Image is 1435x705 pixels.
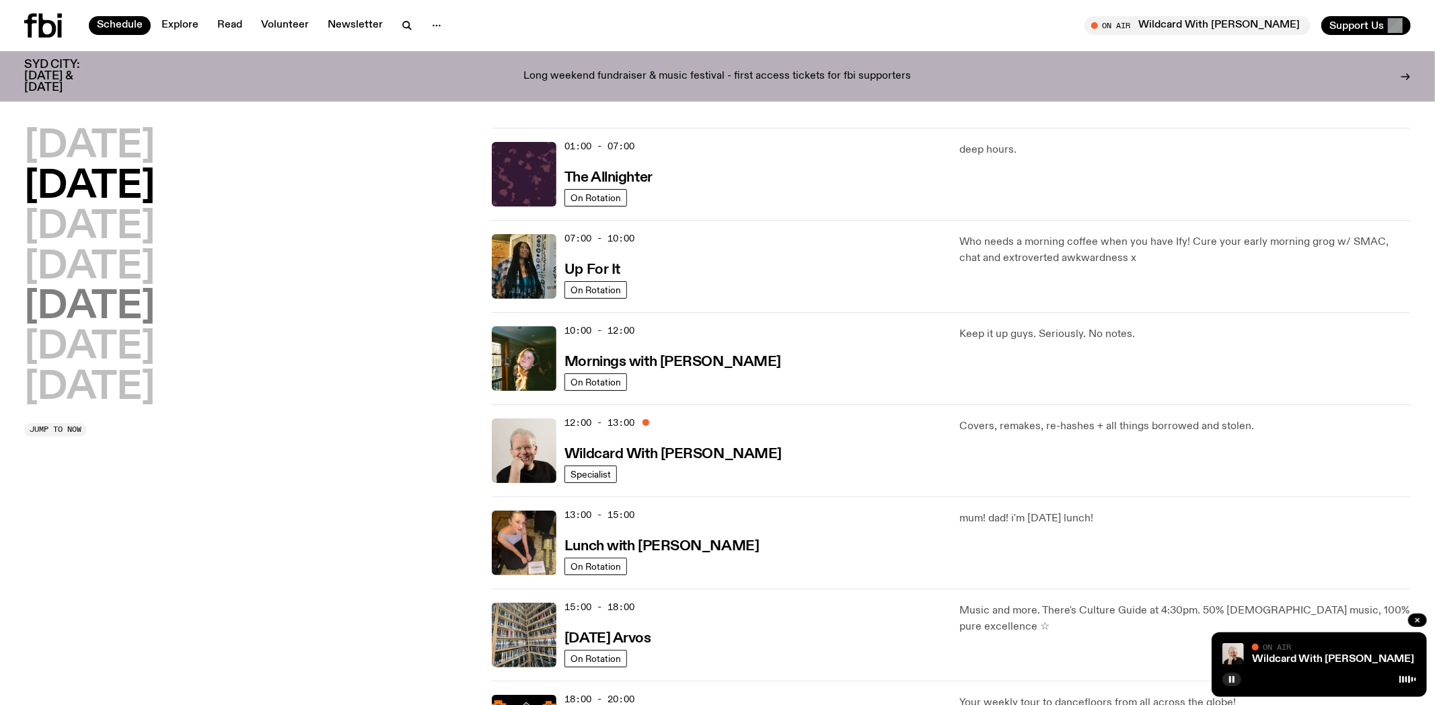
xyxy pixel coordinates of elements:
a: On Rotation [564,189,627,207]
span: On Rotation [571,561,621,571]
img: Ify - a Brown Skin girl with black braided twists, looking up to the side with her tongue stickin... [492,234,556,299]
a: [DATE] Arvos [564,629,651,646]
span: On Rotation [571,192,621,202]
p: Long weekend fundraiser & music festival - first access tickets for fbi supporters [524,71,912,83]
span: 01:00 - 07:00 [564,140,634,153]
a: Up For It [564,260,620,277]
h3: The Allnighter [564,171,653,185]
button: [DATE] [24,369,155,407]
span: 10:00 - 12:00 [564,324,634,337]
h3: Mornings with [PERSON_NAME] [564,355,781,369]
span: On Air [1263,642,1291,651]
span: Support Us [1329,20,1384,32]
a: The Allnighter [564,168,653,185]
button: [DATE] [24,249,155,287]
p: Covers, remakes, re-hashes + all things borrowed and stolen. [959,418,1411,435]
img: Stuart is smiling charmingly, wearing a black t-shirt against a stark white background. [1222,643,1244,665]
p: mum! dad! i'm [DATE] lunch! [959,511,1411,527]
a: Wildcard With [PERSON_NAME] [564,445,782,461]
a: Newsletter [320,16,391,35]
p: Music and more. There's Culture Guide at 4:30pm. 50% [DEMOGRAPHIC_DATA] music, 100% pure excellen... [959,603,1411,635]
a: Mornings with [PERSON_NAME] [564,352,781,369]
button: [DATE] [24,289,155,326]
button: [DATE] [24,168,155,206]
img: SLC lunch cover [492,511,556,575]
h3: Up For It [564,263,620,277]
button: On AirWildcard With [PERSON_NAME] [1084,16,1311,35]
h3: [DATE] Arvos [564,632,651,646]
span: 12:00 - 13:00 [564,416,634,429]
span: Jump to now [30,426,81,433]
h3: SYD CITY: [DATE] & [DATE] [24,59,110,94]
span: On Rotation [571,285,621,295]
img: A corner shot of the fbi music library [492,603,556,667]
a: Read [209,16,250,35]
p: Keep it up guys. Seriously. No notes. [959,326,1411,342]
a: Lunch with [PERSON_NAME] [564,537,759,554]
a: On Rotation [564,373,627,391]
span: On Rotation [571,653,621,663]
h3: Lunch with [PERSON_NAME] [564,540,759,554]
span: 07:00 - 10:00 [564,232,634,245]
a: Wildcard With [PERSON_NAME] [1252,654,1414,665]
span: Specialist [571,469,611,479]
a: Specialist [564,466,617,483]
span: 15:00 - 18:00 [564,601,634,614]
a: On Rotation [564,558,627,575]
span: On Rotation [571,377,621,387]
h3: Wildcard With [PERSON_NAME] [564,447,782,461]
a: Volunteer [253,16,317,35]
button: [DATE] [24,209,155,246]
span: 13:00 - 15:00 [564,509,634,521]
p: Who needs a morning coffee when you have Ify! Cure your early morning grog w/ SMAC, chat and extr... [959,234,1411,266]
img: Stuart is smiling charmingly, wearing a black t-shirt against a stark white background. [492,418,556,483]
button: [DATE] [24,329,155,367]
a: On Rotation [564,650,627,667]
a: Schedule [89,16,151,35]
a: On Rotation [564,281,627,299]
button: Support Us [1321,16,1411,35]
button: Jump to now [24,423,87,437]
p: deep hours. [959,142,1411,158]
a: Explore [153,16,207,35]
button: [DATE] [24,128,155,165]
img: Freya smiles coyly as she poses for the image. [492,326,556,391]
